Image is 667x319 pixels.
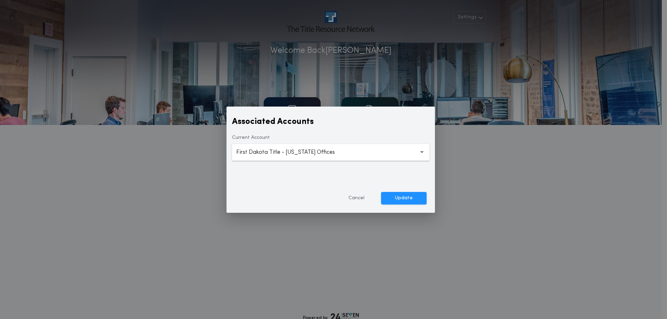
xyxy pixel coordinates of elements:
[232,144,429,161] button: First Dakota Title - [US_STATE] Offices
[236,148,346,157] p: First Dakota Title - [US_STATE] Offices
[381,192,427,204] button: Update
[232,116,314,127] label: Associated Accounts
[335,192,378,204] button: Cancel
[232,134,270,141] label: Current Account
